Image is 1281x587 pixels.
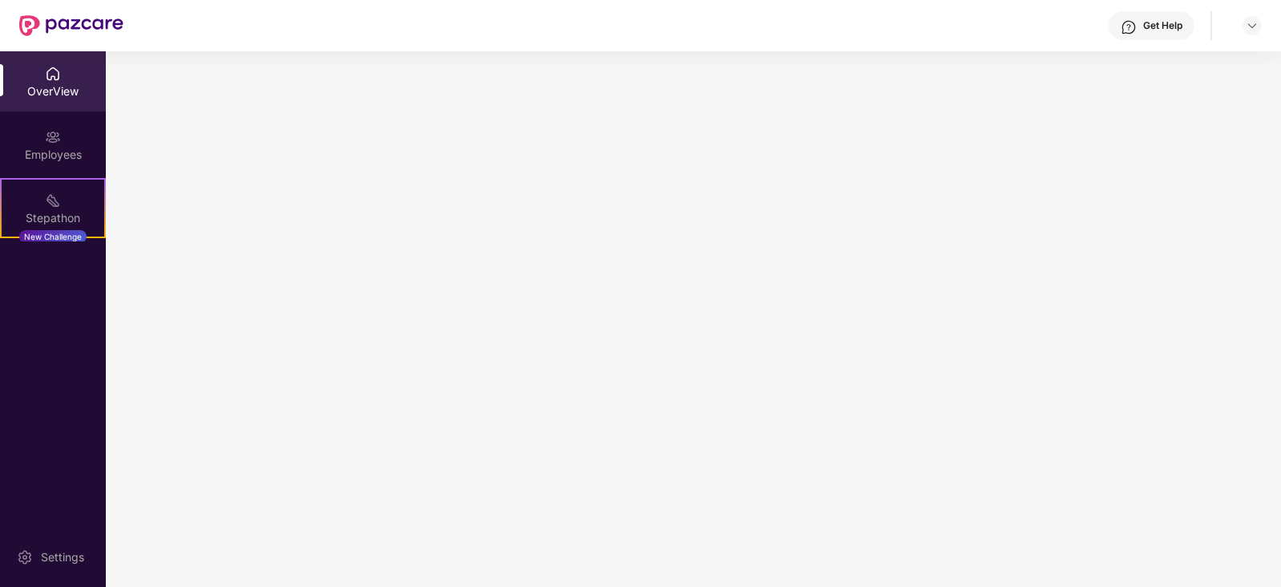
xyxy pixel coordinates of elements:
div: New Challenge [19,230,87,243]
img: svg+xml;base64,PHN2ZyB4bWxucz0iaHR0cDovL3d3dy53My5vcmcvMjAwMC9zdmciIHdpZHRoPSIyMSIgaGVpZ2h0PSIyMC... [45,192,61,208]
img: svg+xml;base64,PHN2ZyBpZD0iSGVscC0zMngzMiIgeG1sbnM9Imh0dHA6Ly93d3cudzMub3JnLzIwMDAvc3ZnIiB3aWR0aD... [1121,19,1137,35]
div: Settings [36,549,89,565]
img: svg+xml;base64,PHN2ZyBpZD0iU2V0dGluZy0yMHgyMCIgeG1sbnM9Imh0dHA6Ly93d3cudzMub3JnLzIwMDAvc3ZnIiB3aW... [17,549,33,565]
img: svg+xml;base64,PHN2ZyBpZD0iRHJvcGRvd24tMzJ4MzIiIHhtbG5zPSJodHRwOi8vd3d3LnczLm9yZy8yMDAwL3N2ZyIgd2... [1246,19,1259,32]
img: svg+xml;base64,PHN2ZyBpZD0iRW1wbG95ZWVzIiB4bWxucz0iaHR0cDovL3d3dy53My5vcmcvMjAwMC9zdmciIHdpZHRoPS... [45,129,61,145]
img: New Pazcare Logo [19,15,123,36]
div: Stepathon [2,210,104,226]
img: svg+xml;base64,PHN2ZyBpZD0iSG9tZSIgeG1sbnM9Imh0dHA6Ly93d3cudzMub3JnLzIwMDAvc3ZnIiB3aWR0aD0iMjAiIG... [45,66,61,82]
div: Get Help [1143,19,1182,32]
